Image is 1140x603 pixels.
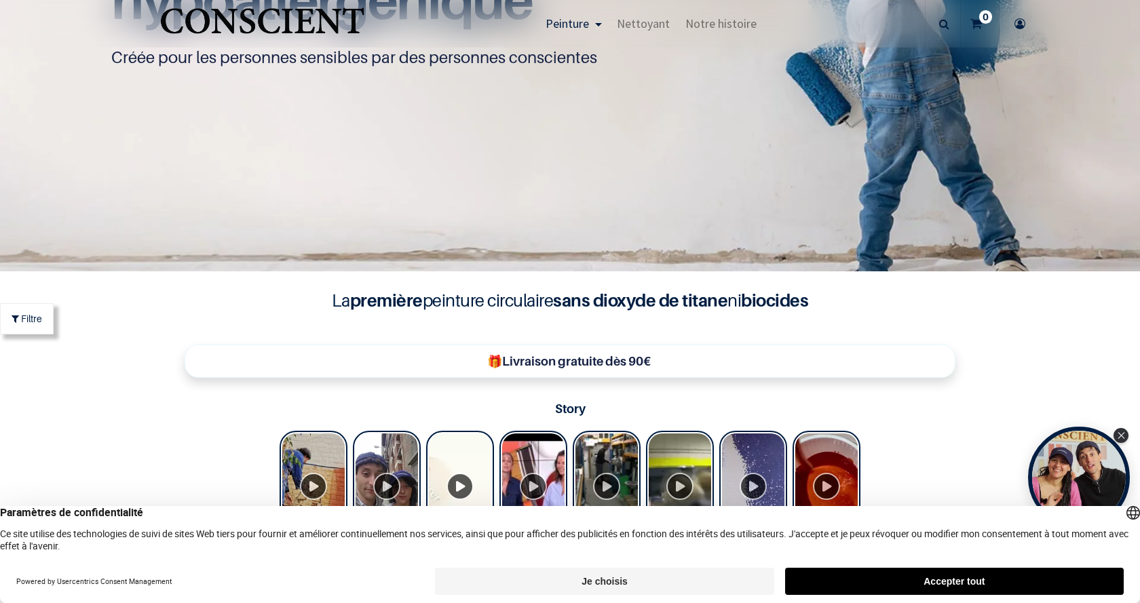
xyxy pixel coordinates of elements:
[280,431,860,544] div: Tolstoy Stories
[617,16,670,31] span: Nettoyant
[741,290,808,311] b: biocides
[685,16,757,31] span: Notre histoire
[553,290,727,311] b: sans dioxyde de titane
[21,311,42,326] span: Filtre
[1114,428,1128,443] div: Close Tolstoy widget
[350,290,423,311] b: première
[487,354,651,368] b: 🎁Livraison gratuite dès 90€
[299,288,841,313] h4: La peinture circulaire ni
[1028,427,1130,528] div: Open Tolstoy widget
[111,47,1029,69] p: Créée pour les personnes sensibles par des personnes conscientes
[1028,427,1130,528] div: Open Tolstoy
[1028,427,1130,528] div: Tolstoy bubble widget
[979,10,992,24] sup: 0
[546,16,589,31] span: Peinture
